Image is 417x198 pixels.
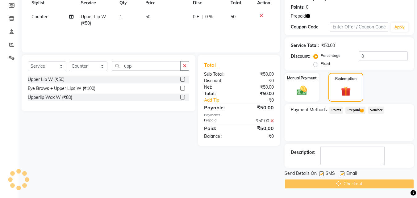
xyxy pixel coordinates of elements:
div: Total: [199,91,239,97]
button: Apply [391,23,408,32]
span: Payment Methods [291,107,327,113]
div: ₹50.00 [239,118,278,124]
div: Payments [204,112,274,118]
label: Fixed [321,61,330,66]
span: 50 [231,14,236,19]
div: Upper Lip W (₹50) [28,76,65,83]
span: Voucher [368,107,384,114]
div: Prepaid [199,118,239,124]
span: 1 [360,109,364,112]
div: Balance : [199,133,239,140]
div: ₹0 [246,97,279,103]
div: Points: [291,4,305,11]
div: ₹50.00 [239,124,278,132]
div: 0 [306,4,308,11]
div: ₹50.00 [239,91,278,97]
label: Percentage [321,53,340,58]
input: Search or Scan [112,61,181,71]
div: ₹50.00 [239,104,278,111]
span: | [202,14,203,20]
div: ₹0 [239,78,278,84]
div: ₹50.00 [239,71,278,78]
span: Points [329,107,343,114]
span: Email [346,170,357,178]
div: Sub Total: [199,71,239,78]
img: _cash.svg [294,85,310,96]
div: ₹50.00 [321,42,335,49]
div: Net: [199,84,239,91]
label: Manual Payment [287,75,317,81]
img: _gift.svg [338,85,354,97]
div: Eye Brows + Upper Lips W (₹100) [28,85,95,92]
div: Payable: [199,104,239,111]
div: Upperlip Wax W (₹80) [28,94,72,101]
div: Coupon Code [291,24,330,30]
input: Enter Offer / Coupon Code [330,22,388,32]
span: Send Details On [285,170,317,178]
div: ₹50.00 [239,84,278,91]
span: Counter [31,14,48,19]
div: Description: [291,149,315,156]
span: 1 [119,14,122,19]
div: Service Total: [291,42,319,49]
span: SMS [326,170,335,178]
span: 50 [145,14,150,19]
div: ₹0 [239,133,278,140]
span: 0 % [205,14,213,20]
span: Prepaid [345,107,365,114]
div: Discount: [291,53,310,60]
span: Prepaid [291,13,306,19]
span: 0 F [193,14,199,20]
div: Paid: [199,124,239,132]
span: Total [204,62,218,68]
div: Discount: [199,78,239,84]
span: Upper Lip W (₹50) [81,14,106,26]
a: Add Tip [199,97,245,103]
label: Redemption [335,76,357,82]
